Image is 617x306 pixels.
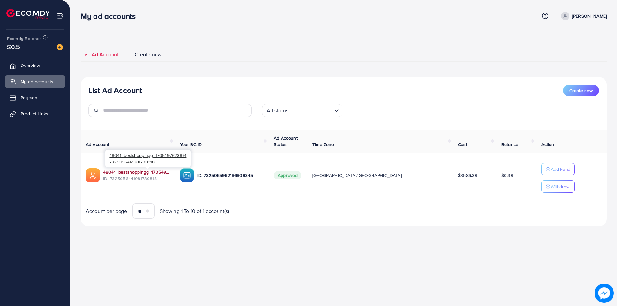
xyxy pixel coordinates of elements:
img: image [57,44,63,50]
span: Showing 1 To 10 of 1 account(s) [160,207,229,215]
a: Overview [5,59,65,72]
span: Action [541,141,554,148]
span: 48041_bestshoppingg_1705497623891 [109,152,186,158]
h3: List Ad Account [88,86,142,95]
span: ID: 7325056441981730818 [103,175,170,182]
button: Add Fund [541,163,575,175]
span: $0.5 [7,42,20,51]
img: logo [6,9,50,19]
img: ic-ba-acc.ded83a64.svg [180,168,194,182]
button: Create new [563,85,599,96]
span: List Ad Account [82,51,119,58]
div: Search for option [262,104,342,117]
span: Product Links [21,110,48,117]
span: Overview [21,62,40,69]
a: Payment [5,91,65,104]
img: image [595,284,614,303]
span: $3586.39 [458,172,477,179]
img: menu [57,12,64,20]
span: Payment [21,94,39,101]
span: Cost [458,141,467,148]
a: [PERSON_NAME] [559,12,607,20]
span: Account per page [86,207,127,215]
span: My ad accounts [21,78,53,85]
span: Ad Account Status [274,135,298,148]
span: Time Zone [312,141,334,148]
span: Balance [501,141,518,148]
span: Ad Account [86,141,110,148]
button: Withdraw [541,180,575,193]
a: Product Links [5,107,65,120]
img: ic-ads-acc.e4c84228.svg [86,168,100,182]
h3: My ad accounts [81,12,141,21]
input: Search for option [290,105,332,115]
div: 7325056441981730818 [105,150,191,167]
span: Create new [135,51,162,58]
span: [GEOGRAPHIC_DATA]/[GEOGRAPHIC_DATA] [312,172,402,179]
span: All status [265,106,290,115]
span: Ecomdy Balance [7,35,42,42]
p: Add Fund [551,165,570,173]
span: $0.39 [501,172,513,179]
a: My ad accounts [5,75,65,88]
p: Withdraw [551,183,569,190]
span: Create new [569,87,593,94]
span: Approved [274,171,301,179]
p: ID: 7325055962186809345 [197,171,264,179]
span: Your BC ID [180,141,202,148]
p: [PERSON_NAME] [572,12,607,20]
a: 48041_bestshoppingg_1705497623891 [103,169,170,175]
